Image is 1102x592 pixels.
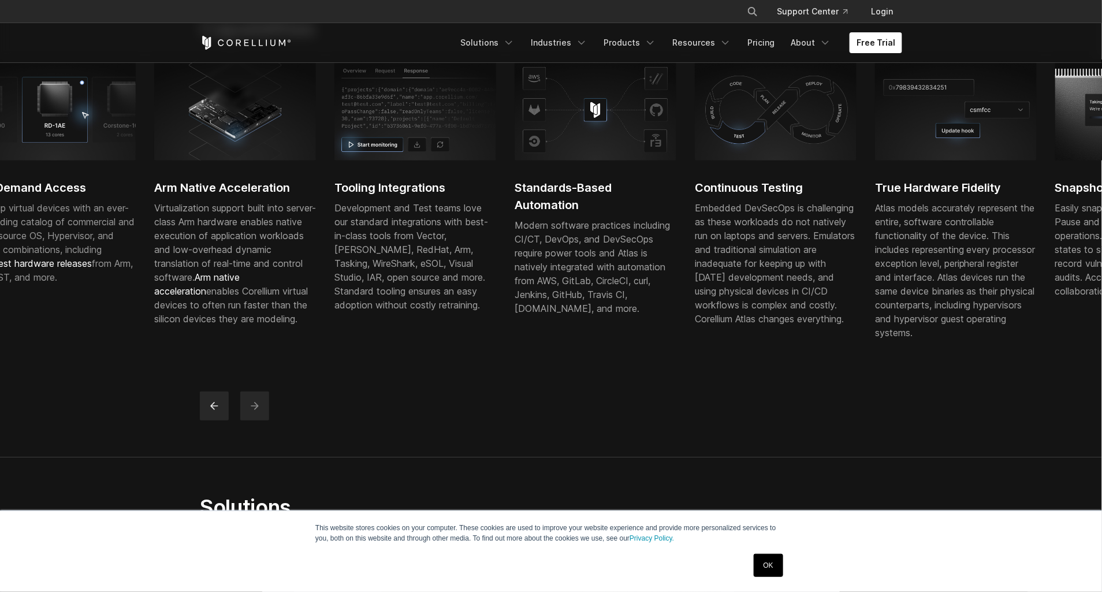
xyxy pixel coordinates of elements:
[334,59,496,160] img: Response tab, start monitoring; Tooling Integrations
[200,36,292,50] a: Corellium Home
[742,1,763,22] button: Search
[315,523,787,543] p: This website stores cookies on your computer. These cookies are used to improve your website expe...
[515,179,676,214] h2: Standards-Based Automation
[784,32,838,53] a: About
[453,32,902,53] div: Navigation Menu
[524,32,594,53] a: Industries
[768,1,857,22] a: Support Center
[740,32,781,53] a: Pricing
[334,179,496,196] h2: Tooling Integrations
[515,218,676,315] div: Modern software practices including CI/CT, DevOps, and DevSecOps require power tools and Atlas is...
[154,201,316,326] div: Virtualization support built into server-class Arm hardware enables native execution of applicati...
[733,1,902,22] div: Navigation Menu
[515,59,676,160] img: Corellium platform integrating with AWS, GitHub, and CI tools for secure mobile app testing and D...
[154,271,308,325] span: enables Corellium virtual devices to often run faster than the silicon devices they are modeling.
[154,179,316,196] h2: Arm Native Acceleration
[453,32,522,53] a: Solutions
[597,32,663,53] a: Products
[754,554,783,577] a: OK
[875,179,1037,196] h2: True Hardware Fidelity
[154,271,240,297] a: Arm native acceleration
[240,392,269,420] button: next
[630,534,674,542] a: Privacy Policy.
[875,59,1037,160] img: Update hook; True Hardware Fidelity
[695,201,857,326] div: Embedded DevSecOps is challenging as these workloads do not natively run on laptops and servers. ...
[334,201,496,312] div: Development and Test teams love our standard integrations with best-in-class tools from Vector, [...
[875,201,1037,340] p: Atlas models accurately represent the entire, software controllable functionality of the device. ...
[695,59,857,160] img: Continuous testing using physical devices in CI/CD workflows
[154,59,316,160] img: server-class Arm hardware; SDV development
[665,32,738,53] a: Resources
[695,179,857,196] h2: Continuous Testing
[200,392,229,420] button: previous
[850,32,902,53] a: Free Trial
[200,494,660,520] h2: Solutions
[862,1,902,22] a: Login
